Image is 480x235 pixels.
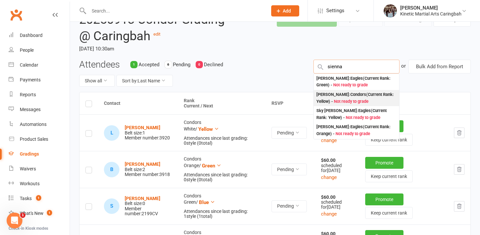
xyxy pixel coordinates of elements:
div: Belt size: 1 Member number: 3920 [125,125,170,140]
div: What's New [20,211,44,216]
div: Sava Crossley [104,198,119,214]
div: 0 [196,61,203,68]
a: Product Sales [9,132,70,147]
button: change [321,210,337,218]
button: change [321,173,337,181]
button: Blue [199,198,215,206]
td: Condors Green / [178,188,266,224]
div: Payments [20,77,41,82]
div: [PERSON_NAME] : Condors (Current Rank: Yellow ) - [316,91,397,105]
button: Promote [365,157,403,169]
a: People [9,43,70,58]
button: Pending [272,163,307,175]
a: Workouts [9,176,70,191]
a: [PERSON_NAME] [125,125,160,130]
div: 6 [165,61,172,68]
div: Calendar [20,62,38,68]
div: Dashboard [20,33,43,38]
th: Contact [98,92,178,114]
div: Automations [20,122,47,127]
div: Product Sales [20,136,48,142]
div: Gradings [20,151,39,157]
div: Kinetic Martial Arts Caringbah [400,11,462,17]
input: Search Members by name [313,60,400,73]
div: Messages [20,107,41,112]
div: Attendances since last grading: 0 style ( 0 total) [184,172,260,183]
div: Belt size: 2 Member number: 3918 [125,162,170,177]
span: Not ready to grade [334,99,368,104]
div: Waivers [20,166,36,171]
a: Messages [9,102,70,117]
a: Tasks 1 [9,191,70,206]
button: Pending [272,127,307,139]
h3: Attendees [79,60,120,70]
button: Keep current rank [365,170,413,182]
span: 1 [36,195,41,201]
button: Keep current rank [365,134,413,146]
div: Tasks [20,196,32,201]
button: Green [202,162,221,170]
button: change [321,136,337,144]
div: Sky [PERSON_NAME] : Eagles (Current Rank: Yellow ) - [316,107,397,121]
span: Settings [326,3,344,18]
a: Waivers [9,162,70,176]
img: thumb_image1665806850.png [384,4,397,17]
div: [PERSON_NAME] [400,5,462,11]
a: Dashboard [9,28,70,43]
h2: 20250913 Condor Grading @ Caringbah [79,13,237,43]
span: Add [283,8,291,14]
button: Keep current rank [365,207,413,219]
span: Pending [173,62,190,68]
td: Condors Orange / [178,151,266,188]
a: Automations [9,117,70,132]
div: Belt size: 0 Member number: 2199CV [125,196,172,217]
div: 1 [130,61,138,68]
div: Workouts [20,181,40,186]
div: People [20,47,34,53]
span: Not ready to grade [333,82,368,87]
div: Bailey Brown [104,162,119,177]
button: Promote [365,193,403,205]
span: 1 [47,210,52,216]
td: Condors White / [178,114,266,151]
div: [PERSON_NAME] : Eagles (Current Rank: Orange ) - [316,124,397,137]
a: Calendar [9,58,70,73]
a: Payments [9,73,70,87]
div: [PERSON_NAME] : Eagles (Current Rank: Green ) - [316,75,397,89]
a: [PERSON_NAME] [125,196,160,201]
button: Show all [79,75,115,87]
a: Gradings [9,147,70,162]
button: Add [271,5,299,16]
div: Attendances since last grading: 1 style ( 1 total) [184,209,260,219]
time: [DATE] 10:30am [79,43,237,54]
span: Yellow [198,126,213,132]
a: edit [153,32,160,37]
span: Accepted [139,62,159,68]
a: [PERSON_NAME] [125,162,160,167]
span: Declined [204,62,223,68]
input: Search... [87,6,263,15]
button: Yellow [198,125,219,133]
button: Bulk Add from Report [408,60,471,73]
div: Attendances since last grading: 0 style ( 0 total) [184,136,260,146]
a: Reports [9,87,70,102]
button: Pending [272,200,307,212]
iframe: Intercom live chat [7,213,22,228]
button: Sort by:Last Name [116,75,173,87]
th: Rank Current / Next [178,92,266,114]
span: Not ready to grade [336,131,370,136]
div: or [401,60,406,72]
div: scheduled for [DATE] [321,158,353,173]
span: Blue [199,199,209,205]
span: 1 [20,213,25,218]
span: Green [202,163,215,169]
div: scheduled for [DATE] [321,195,353,210]
th: RSVP [266,92,315,114]
a: What's New1 [9,206,70,221]
div: Reports [20,92,36,97]
span: Not ready to grade [346,115,380,120]
strong: $60.00 [321,158,336,163]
